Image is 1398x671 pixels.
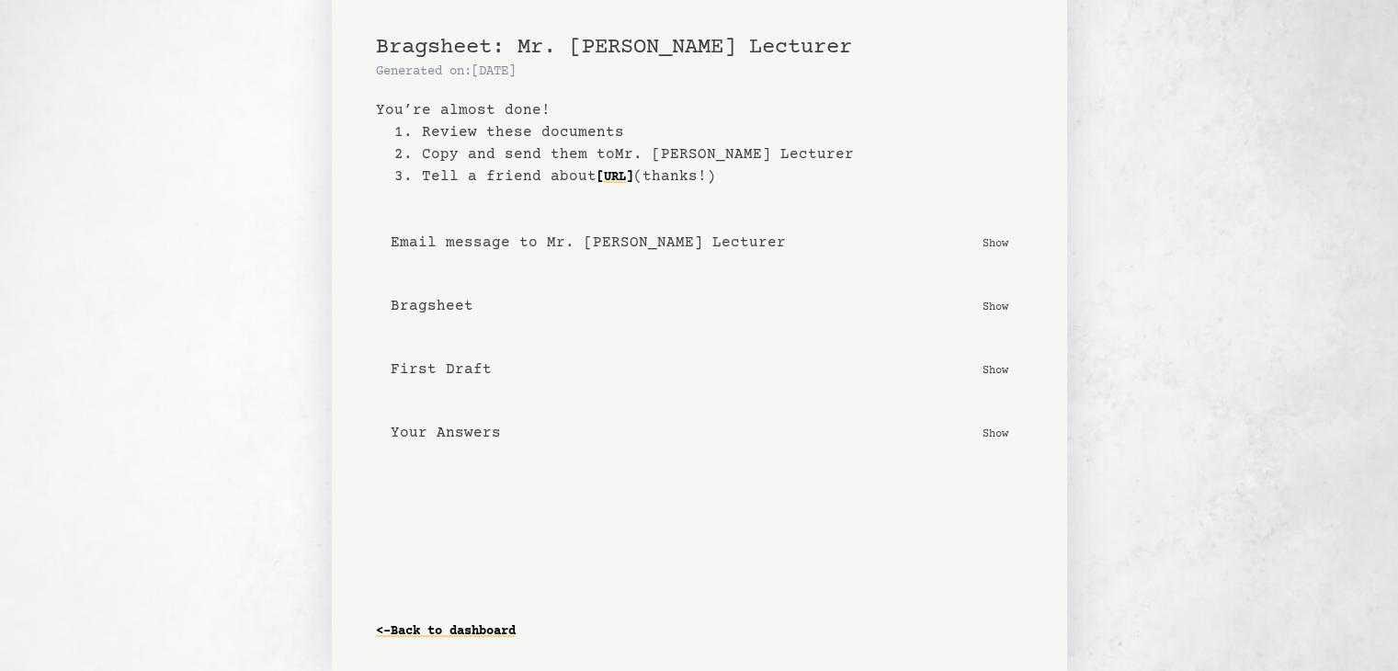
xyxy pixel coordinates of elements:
li: 3. Tell a friend about (thanks!) [394,165,1023,188]
b: Your Answers [391,422,501,444]
a: <-Back to dashboard [376,617,516,646]
span: Bragsheet: Mr. [PERSON_NAME] Lecturer [376,35,852,60]
b: First Draft [391,358,492,381]
button: Email message to Mr. [PERSON_NAME] Lecturer Show [376,217,1023,269]
p: Show [983,233,1008,252]
p: Show [983,297,1008,315]
li: 2. Copy and send them to Mr. [PERSON_NAME] Lecturer [394,143,1023,165]
li: 1. Review these documents [394,121,1023,143]
b: Bragsheet [391,295,473,317]
button: First Draft Show [376,344,1023,396]
button: Bragsheet Show [376,280,1023,333]
a: [URL] [597,163,633,192]
p: Generated on: [DATE] [376,63,1023,81]
p: Show [983,360,1008,379]
b: Email message to Mr. [PERSON_NAME] Lecturer [391,232,786,254]
button: Your Answers Show [376,407,1023,460]
p: Show [983,424,1008,442]
b: You’re almost done! [376,99,1023,121]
